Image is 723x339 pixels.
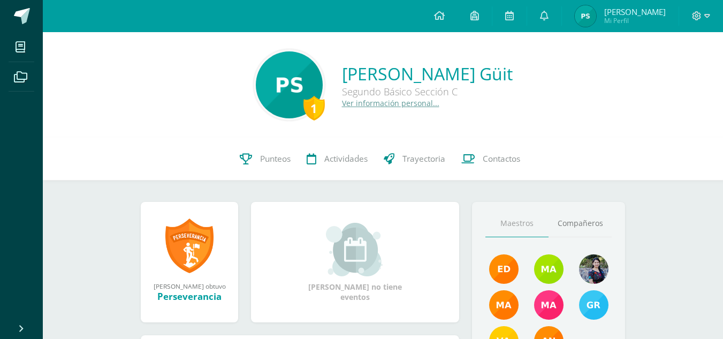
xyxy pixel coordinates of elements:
[256,51,323,118] img: 19b7e9744fd38614298a6ef0e44e4a82.png
[604,6,666,17] span: [PERSON_NAME]
[575,5,596,27] img: 35b073a04f1a89aea06359b2cc02f5c8.png
[299,138,376,180] a: Actividades
[232,138,299,180] a: Punteos
[579,254,608,284] img: 9b17679b4520195df407efdfd7b84603.png
[342,62,513,85] a: [PERSON_NAME] Güit
[342,98,439,108] a: Ver información personal...
[534,290,564,320] img: 7766054b1332a6085c7723d22614d631.png
[151,282,227,290] div: [PERSON_NAME] obtuvo
[151,290,227,303] div: Perseverancia
[604,16,666,25] span: Mi Perfil
[326,223,384,276] img: event_small.png
[324,153,368,164] span: Actividades
[489,290,519,320] img: 560278503d4ca08c21e9c7cd40ba0529.png
[376,138,453,180] a: Trayectoria
[402,153,445,164] span: Trayectoria
[303,96,325,120] div: 1
[534,254,564,284] img: 22c2db1d82643ebbb612248ac4ca281d.png
[453,138,528,180] a: Contactos
[483,153,520,164] span: Contactos
[579,290,608,320] img: b7ce7144501556953be3fc0a459761b8.png
[342,85,513,98] div: Segundo Básico Sección C
[549,210,612,237] a: Compañeros
[485,210,549,237] a: Maestros
[489,254,519,284] img: f40e456500941b1b33f0807dd74ea5cf.png
[260,153,291,164] span: Punteos
[302,223,409,302] div: [PERSON_NAME] no tiene eventos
